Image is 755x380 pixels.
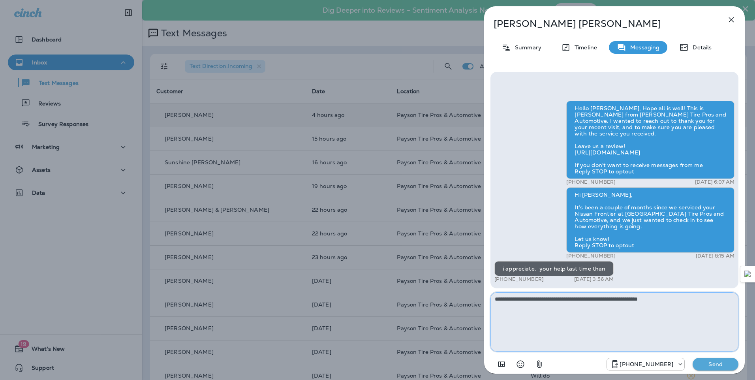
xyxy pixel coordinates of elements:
[566,101,734,179] div: Hello [PERSON_NAME], Hope all is well! This is [PERSON_NAME] from [PERSON_NAME] Tire Pros and Aut...
[571,44,597,51] p: Timeline
[699,361,732,368] p: Send
[566,187,734,253] div: Hi [PERSON_NAME], It’s been a couple of months since we serviced your Nissan Frontier at [GEOGRAP...
[494,356,509,372] button: Add in a premade template
[696,253,734,259] p: [DATE] 8:15 AM
[626,44,659,51] p: Messaging
[511,44,541,51] p: Summary
[607,359,684,369] div: +1 (928) 260-4498
[494,261,614,276] div: i appreciate. your help last time than
[695,179,734,185] p: [DATE] 6:07 AM
[689,44,712,51] p: Details
[566,253,616,259] p: [PHONE_NUMBER]
[513,356,528,372] button: Select an emoji
[566,179,616,185] p: [PHONE_NUMBER]
[494,18,709,29] p: [PERSON_NAME] [PERSON_NAME]
[744,271,751,278] img: Detect Auto
[620,361,673,367] p: [PHONE_NUMBER]
[693,358,738,371] button: Send
[574,276,614,282] p: [DATE] 3:56 AM
[494,276,544,282] p: [PHONE_NUMBER]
